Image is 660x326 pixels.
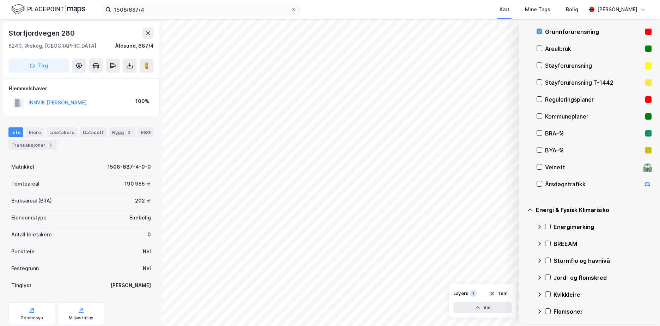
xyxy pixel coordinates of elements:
[11,180,39,188] div: Tomteareal
[47,141,54,149] div: 2
[124,180,151,188] div: 190 955 ㎡
[470,290,477,297] div: 1
[545,44,642,53] div: Arealbruk
[485,288,512,299] button: Tøm
[8,127,23,137] div: Info
[135,197,151,205] div: 202 ㎡
[545,95,642,104] div: Reguleringsplaner
[143,247,151,256] div: Nei
[545,112,642,121] div: Kommuneplaner
[20,315,43,321] div: Geoinnsyn
[8,140,57,150] div: Transaksjoner
[110,281,151,290] div: [PERSON_NAME]
[143,264,151,273] div: Nei
[597,5,637,14] div: [PERSON_NAME]
[138,127,153,137] div: ESG
[566,5,578,14] div: Bolig
[11,197,52,205] div: Bruksareal (BRA)
[8,42,96,50] div: 6240, Ørskog, [GEOGRAPHIC_DATA]
[47,127,77,137] div: Leietakere
[108,163,151,171] div: 1508-687-4-0-0
[545,61,642,70] div: Støyforurensning
[11,163,34,171] div: Matrikkel
[69,315,93,321] div: Miljøstatus
[525,5,550,14] div: Mine Tags
[147,230,151,239] div: 0
[545,78,642,87] div: Støyforurensning T-1442
[453,302,512,313] button: Vis
[536,206,652,214] div: Energi & Fysisk Klimarisiko
[11,3,85,16] img: logo.f888ab2527a4732fd821a326f86c7f29.svg
[9,84,153,93] div: Hjemmelshaver
[11,264,39,273] div: Festegrunn
[11,281,31,290] div: Tinglyst
[129,213,151,222] div: Enebolig
[625,292,660,326] iframe: Chat Widget
[554,256,652,265] div: Stormflo og havnivå
[8,28,76,39] div: Storfjordvegen 280
[500,5,509,14] div: Kart
[554,290,652,299] div: Kvikkleire
[135,97,149,105] div: 100%
[554,307,652,316] div: Flomsoner
[554,240,652,248] div: BREEAM
[109,127,135,137] div: Bygg
[11,230,52,239] div: Antall leietakere
[80,127,106,137] div: Datasett
[115,42,154,50] div: Ålesund, 687/4
[545,28,642,36] div: Grunnforurensning
[545,180,640,188] div: Årsdøgntrafikk
[11,247,35,256] div: Punktleie
[545,146,642,155] div: BYA–%
[8,59,69,73] button: Tag
[545,129,642,138] div: BRA–%
[26,127,44,137] div: Eiere
[554,273,652,282] div: Jord- og flomskred
[643,163,652,172] div: 🛣️
[111,4,291,15] input: Søk på adresse, matrikkel, gårdeiere, leietakere eller personer
[545,163,640,171] div: Veinett
[126,129,133,136] div: 3
[11,213,47,222] div: Eiendomstype
[453,291,468,296] div: Layers
[554,223,652,231] div: Energimerking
